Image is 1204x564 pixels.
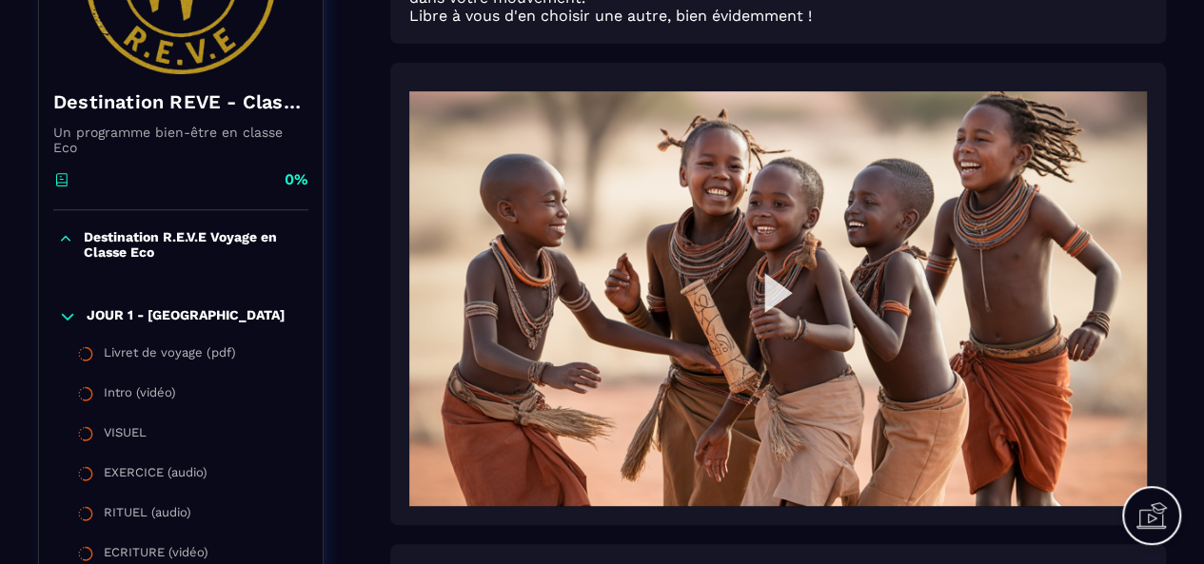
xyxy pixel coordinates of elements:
[104,465,207,486] div: EXERCICE (audio)
[409,7,1147,25] p: Libre à vous d'en choisir une autre, bien évidemment !
[104,385,176,406] div: Intro (vidéo)
[285,169,308,190] p: 0%
[83,229,304,260] p: Destination R.E.V.E Voyage en Classe Eco
[104,425,147,446] div: VISUEL
[53,125,308,155] p: Un programme bien-être en classe Eco
[104,345,236,366] div: Livret de voyage (pdf)
[87,307,285,326] p: JOUR 1 - [GEOGRAPHIC_DATA]
[53,88,308,115] h4: Destination REVE - Classe Eco
[409,91,1147,506] img: thumbnail
[104,505,191,526] div: RITUEL (audio)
